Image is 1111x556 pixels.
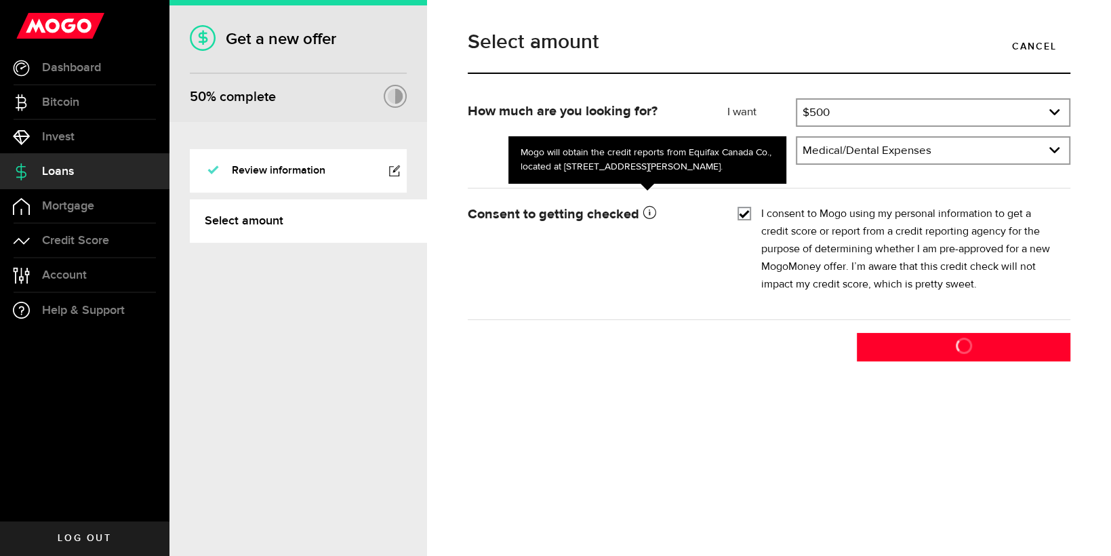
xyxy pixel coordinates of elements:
[468,32,1070,52] h1: Select amount
[190,85,276,109] div: % complete
[998,32,1070,60] a: Cancel
[190,199,427,243] a: Select amount
[190,149,407,193] a: Review information
[190,89,206,105] span: 50
[508,136,786,184] div: Mogo will obtain the credit reports from Equifax Canada Co., located at [STREET_ADDRESS][PERSON_N...
[42,131,75,143] span: Invest
[468,207,656,221] strong: Consent to getting checked
[58,534,111,543] span: Log out
[42,304,125,317] span: Help & Support
[42,165,74,178] span: Loans
[42,200,94,212] span: Mortgage
[797,100,1069,125] a: expand select
[190,29,407,49] h1: Get a new offer
[727,104,796,121] label: I want
[11,5,52,46] button: Open LiveChat chat widget
[42,62,101,74] span: Dashboard
[468,104,658,118] strong: How much are you looking for?
[761,205,1060,294] label: I consent to Mogo using my personal information to get a credit score or report from a credit rep...
[738,205,751,219] input: I consent to Mogo using my personal information to get a credit score or report from a credit rep...
[42,96,79,108] span: Bitcoin
[42,269,87,281] span: Account
[42,235,109,247] span: Credit Score
[797,138,1069,163] a: expand select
